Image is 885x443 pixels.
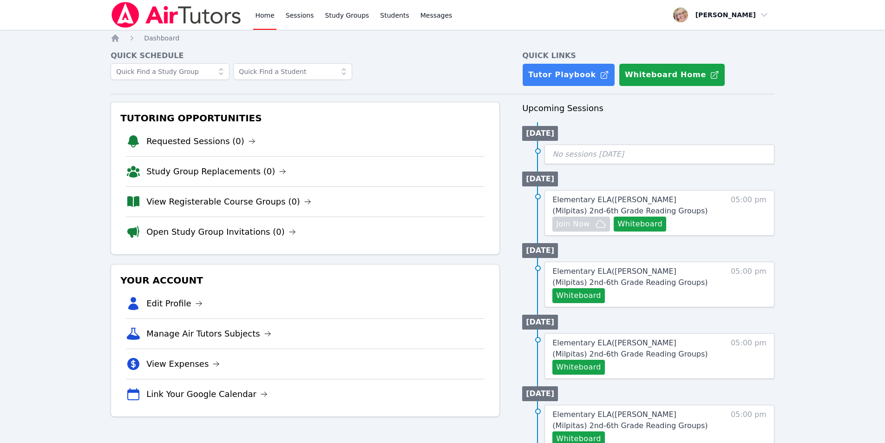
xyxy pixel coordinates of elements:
li: [DATE] [522,172,558,186]
a: Open Study Group Invitations (0) [146,225,296,238]
span: Messages [420,11,452,20]
a: Study Group Replacements (0) [146,165,286,178]
span: 05:00 pm [731,337,767,375]
button: Whiteboard [552,288,605,303]
input: Quick Find a Student [233,63,352,80]
a: Edit Profile [146,297,203,310]
li: [DATE] [522,126,558,141]
span: Elementary ELA ( [PERSON_NAME] (Milpitas) 2nd-6th Grade Reading Groups ) [552,267,708,287]
span: Elementary ELA ( [PERSON_NAME] (Milpitas) 2nd-6th Grade Reading Groups ) [552,195,708,215]
span: No sessions [DATE] [552,150,624,159]
span: 05:00 pm [731,194,767,231]
h4: Quick Links [522,50,774,61]
img: Air Tutors [111,2,242,28]
a: View Expenses [146,357,220,370]
li: [DATE] [522,243,558,258]
li: [DATE] [522,386,558,401]
span: Join Now [556,218,590,230]
a: Manage Air Tutors Subjects [146,327,271,340]
nav: Breadcrumb [111,33,774,43]
a: Elementary ELA([PERSON_NAME] (Milpitas) 2nd-6th Grade Reading Groups) [552,409,713,431]
h4: Quick Schedule [111,50,500,61]
a: Elementary ELA([PERSON_NAME] (Milpitas) 2nd-6th Grade Reading Groups) [552,266,713,288]
a: Dashboard [144,33,179,43]
a: Link Your Google Calendar [146,388,268,401]
span: 05:00 pm [731,266,767,303]
button: Whiteboard [552,360,605,375]
li: [DATE] [522,315,558,330]
h3: Upcoming Sessions [522,102,774,115]
button: Join Now [552,217,610,231]
h3: Your Account [118,272,492,289]
span: Dashboard [144,34,179,42]
a: Elementary ELA([PERSON_NAME] (Milpitas) 2nd-6th Grade Reading Groups) [552,194,713,217]
a: View Registerable Course Groups (0) [146,195,311,208]
h3: Tutoring Opportunities [118,110,492,126]
a: Requested Sessions (0) [146,135,256,148]
input: Quick Find a Study Group [111,63,229,80]
button: Whiteboard [614,217,666,231]
span: Elementary ELA ( [PERSON_NAME] (Milpitas) 2nd-6th Grade Reading Groups ) [552,410,708,430]
button: Whiteboard Home [619,63,725,86]
a: Elementary ELA([PERSON_NAME] (Milpitas) 2nd-6th Grade Reading Groups) [552,337,713,360]
span: Elementary ELA ( [PERSON_NAME] (Milpitas) 2nd-6th Grade Reading Groups ) [552,338,708,358]
a: Tutor Playbook [522,63,615,86]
